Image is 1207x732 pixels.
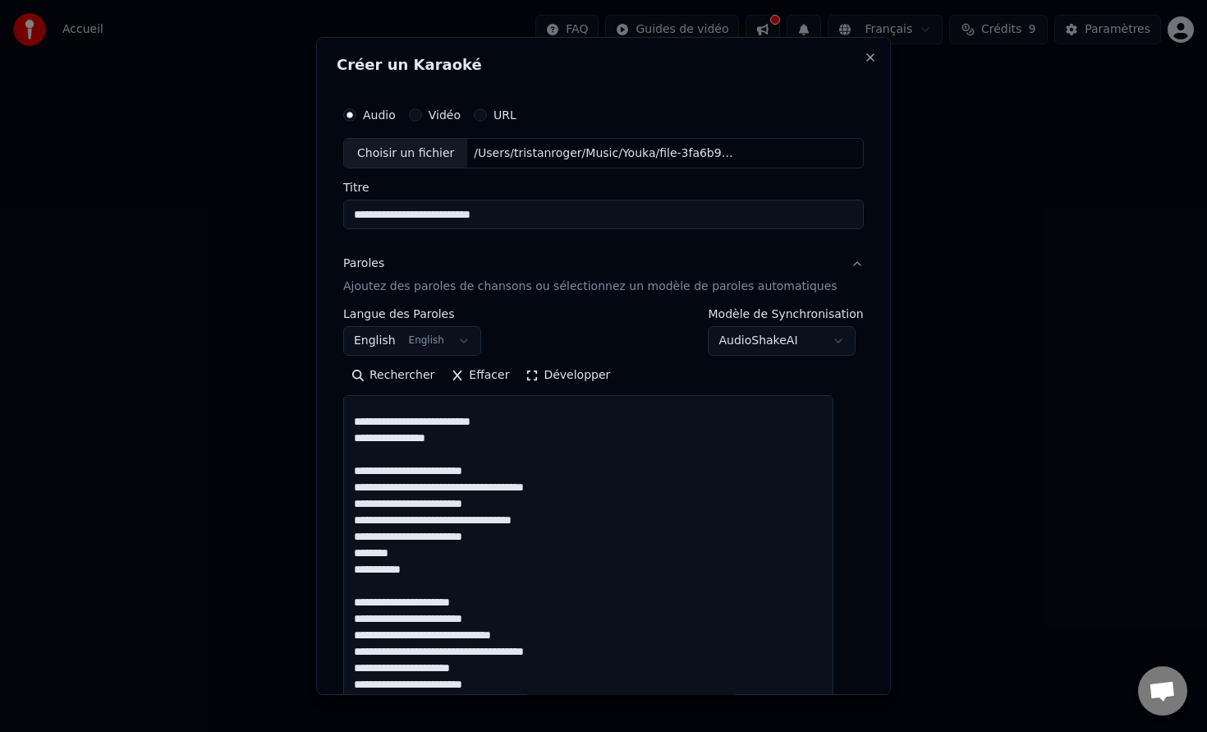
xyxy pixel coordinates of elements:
div: /Users/tristanroger/Music/Youka/file-3fa6b9de0496a55a8e020ebd1d05d24a/audio-14667Gg2OImFnEOA7.m4a [468,145,747,162]
label: URL [493,109,516,121]
label: Vidéo [429,109,461,121]
div: Choisir un fichier [344,139,467,168]
button: ParolesAjoutez des paroles de chansons ou sélectionnez un modèle de paroles automatiques [343,243,864,309]
button: Effacer [443,363,517,389]
label: Modèle de Synchronisation [709,309,864,320]
button: Rechercher [343,363,443,389]
div: Paroles [343,256,384,273]
label: Audio [363,109,396,121]
h2: Créer un Karaoké [337,58,870,72]
label: Titre [343,182,864,194]
button: Développer [518,363,619,389]
label: Langue des Paroles [343,309,481,320]
p: Ajoutez des paroles de chansons ou sélectionnez un modèle de paroles automatiques [343,279,838,296]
